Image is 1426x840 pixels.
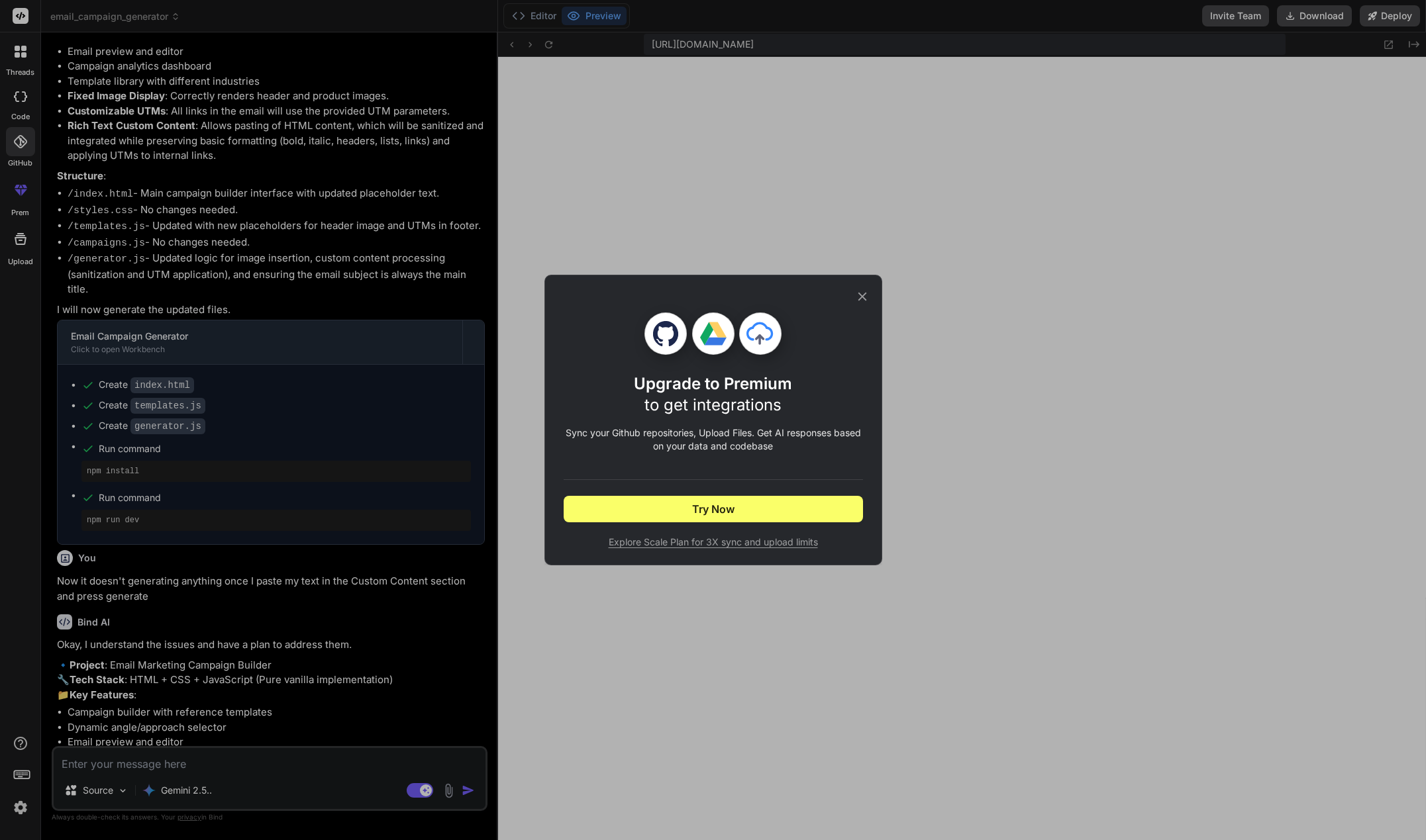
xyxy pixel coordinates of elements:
[564,426,863,453] p: Sync your Github repositories, Upload Files. Get AI responses based on your data and codebase
[634,373,792,416] h1: Upgrade to Premium
[692,501,735,517] span: Try Now
[644,395,782,414] span: to get integrations
[564,536,863,549] span: Explore Scale Plan for 3X sync and upload limits
[564,496,863,522] button: Try Now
